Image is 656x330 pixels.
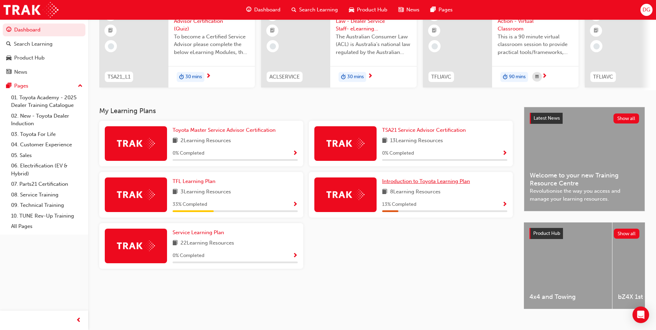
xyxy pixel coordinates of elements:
[643,6,650,14] span: DG
[6,69,11,75] span: news-icon
[99,4,255,88] a: 0TSA21_L1TSA21_L1 Service Advisor Certification (Quiz)To become a Certified Service Advisor pleas...
[382,137,387,145] span: book-icon
[173,229,227,237] a: Service Learning Plan
[3,38,85,51] a: Search Learning
[3,52,85,64] a: Product Hub
[326,189,364,200] img: Trak
[173,177,218,185] a: TFL Learning Plan
[8,139,85,150] a: 04. Customer Experience
[108,73,130,81] span: TSA21_L1
[293,202,298,208] span: Show Progress
[14,54,45,62] div: Product Hub
[349,6,354,14] span: car-icon
[530,172,639,187] span: Welcome to your new Training Resource Centre
[347,73,364,81] span: 30 mins
[382,127,466,133] span: TSA21 Service Advisor Certification
[173,201,207,209] span: 33 % Completed
[614,229,640,239] button: Show all
[108,26,113,35] span: booktick-icon
[431,6,436,14] span: pages-icon
[173,127,276,133] span: Toyota Master Service Advisor Certification
[108,43,114,49] span: learningRecordVerb_NONE-icon
[173,239,178,248] span: book-icon
[241,3,286,17] a: guage-iconDashboard
[3,2,58,18] img: Trak
[398,6,404,14] span: news-icon
[299,6,338,14] span: Search Learning
[8,211,85,221] a: 10. TUNE Rev-Up Training
[502,200,507,209] button: Show Progress
[261,4,417,88] a: 0ACLSERVICEAustralian Consumer Law - Dealer Service Staff- eLearning ModuleThe Australian Consume...
[8,111,85,129] a: 02. New - Toyota Dealer Induction
[173,229,224,236] span: Service Learning Plan
[382,149,414,157] span: 0 % Completed
[3,22,85,80] button: DashboardSearch LearningProduct HubNews
[368,73,373,80] span: next-icon
[181,239,234,248] span: 22 Learning Resources
[594,26,599,35] span: booktick-icon
[498,9,573,33] span: Toyota For Life In Action - Virtual Classroom
[270,26,275,35] span: booktick-icon
[534,115,560,121] span: Latest News
[341,73,346,82] span: duration-icon
[8,92,85,111] a: 01. Toyota Academy - 2025 Dealer Training Catalogue
[382,178,470,184] span: Introduction to Toyota Learning Plan
[8,179,85,190] a: 07. Parts21 Certification
[173,149,204,157] span: 0 % Completed
[3,24,85,36] a: Dashboard
[293,253,298,259] span: Show Progress
[529,228,639,239] a: Product HubShow all
[173,126,278,134] a: Toyota Master Service Advisor Certification
[8,200,85,211] a: 09. Technical Training
[173,137,178,145] span: book-icon
[270,43,276,49] span: learningRecordVerb_NONE-icon
[509,73,526,81] span: 90 mins
[14,68,27,76] div: News
[286,3,343,17] a: search-iconSearch Learning
[173,252,204,260] span: 0 % Completed
[8,129,85,140] a: 03. Toyota For Life
[293,150,298,157] span: Show Progress
[502,149,507,158] button: Show Progress
[423,4,579,88] a: 0TFLIAVCToyota For Life In Action - Virtual ClassroomThis is a 90 minute virtual classroom sessio...
[14,40,53,48] div: Search Learning
[293,251,298,260] button: Show Progress
[185,73,202,81] span: 30 mins
[530,187,639,203] span: Revolutionise the way you access and manage your learning resources.
[593,43,600,49] span: learningRecordVerb_NONE-icon
[640,4,653,16] button: DG
[432,43,438,49] span: learningRecordVerb_NONE-icon
[246,6,251,14] span: guage-icon
[382,188,387,196] span: book-icon
[390,188,441,196] span: 8 Learning Resources
[6,83,11,89] span: pages-icon
[179,73,184,82] span: duration-icon
[293,200,298,209] button: Show Progress
[533,230,560,236] span: Product Hub
[406,6,419,14] span: News
[3,66,85,79] a: News
[438,6,453,14] span: Pages
[343,3,393,17] a: car-iconProduct Hub
[502,150,507,157] span: Show Progress
[390,137,443,145] span: 13 Learning Resources
[181,188,231,196] span: 3 Learning Resources
[6,27,11,33] span: guage-icon
[613,113,639,123] button: Show all
[8,190,85,200] a: 08. Service Training
[8,150,85,161] a: 05. Sales
[530,113,639,124] a: Latest NewsShow all
[382,126,469,134] a: TSA21 Service Advisor Certification
[336,9,411,33] span: Australian Consumer Law - Dealer Service Staff- eLearning Module
[181,137,231,145] span: 2 Learning Resources
[524,222,612,309] a: 4x4 and Towing
[174,9,249,33] span: TSA21_L1 Service Advisor Certification (Quiz)
[432,26,437,35] span: booktick-icon
[14,82,28,90] div: Pages
[6,41,11,47] span: search-icon
[8,221,85,232] a: All Pages
[6,55,11,61] span: car-icon
[174,33,249,56] span: To become a Certified Service Advisor please complete the below eLearning Modules, the Service Ad...
[76,316,81,325] span: prev-icon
